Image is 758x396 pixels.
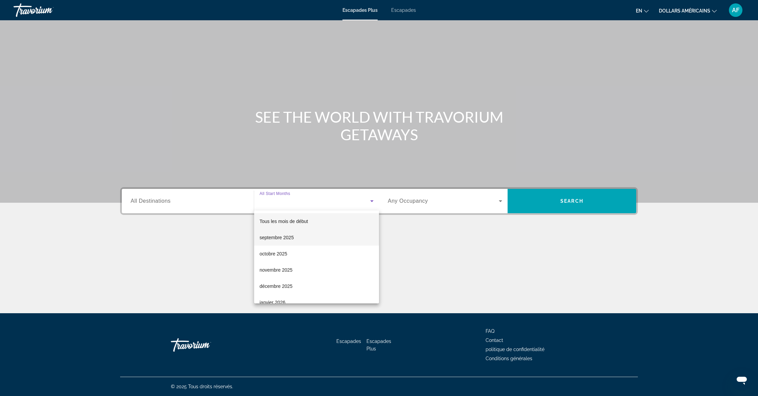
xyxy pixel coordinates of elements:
[260,251,287,256] font: octobre 2025
[260,283,292,289] font: décembre 2025
[260,219,308,224] font: Tous les mois de début
[260,300,285,305] font: janvier 2026
[731,369,753,391] iframe: Bouton de lancement de la fenêtre de messagerie
[260,235,294,240] font: septembre 2025
[260,267,292,273] font: novembre 2025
